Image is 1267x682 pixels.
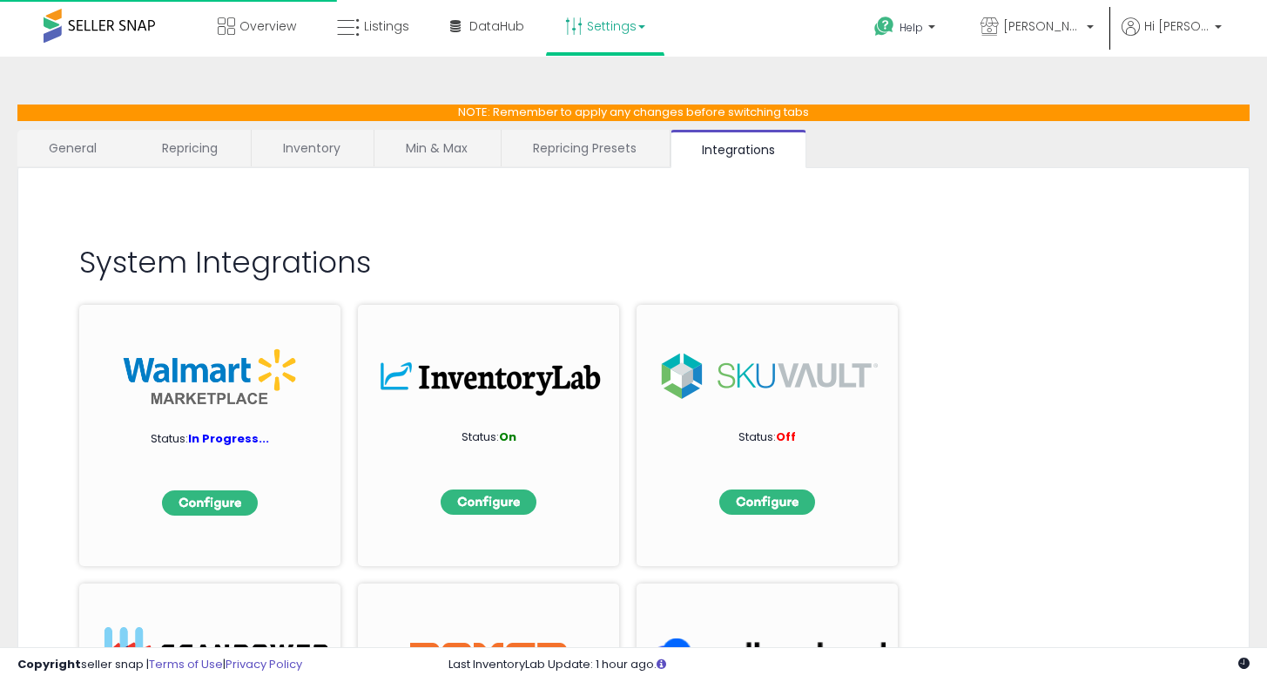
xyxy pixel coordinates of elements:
a: General [17,130,129,166]
p: Status: [123,431,297,448]
p: NOTE: Remember to apply any changes before switching tabs [17,105,1250,121]
p: Status: [401,429,576,446]
span: Hi [PERSON_NAME] [1144,17,1210,35]
span: [PERSON_NAME] Products [1003,17,1082,35]
span: In Progress... [188,430,269,447]
span: On [499,429,516,445]
strong: Copyright [17,656,81,672]
span: DataHub [469,17,524,35]
img: SellerCloud_266x63.png [654,627,886,682]
div: Last InventoryLab Update: 1 hour ago. [448,657,1250,673]
img: walmart_int.png [123,348,297,405]
span: Off [776,429,796,445]
img: configbtn.png [162,490,258,516]
a: Min & Max [374,130,499,166]
img: configbtn.png [719,490,815,515]
img: sku.png [654,348,886,403]
a: Integrations [671,130,806,168]
img: inv.png [375,348,607,403]
img: ScanPower-logo.png [97,627,328,682]
h2: System Integrations [79,246,1188,279]
a: Help [860,3,953,57]
div: seller snap | | [17,657,302,673]
span: Listings [364,17,409,35]
span: Help [900,20,923,35]
img: Boxem Logo [410,627,567,682]
a: Hi [PERSON_NAME] [1122,17,1222,57]
span: Overview [239,17,296,35]
a: Repricing [131,130,249,166]
a: Terms of Use [149,656,223,672]
a: Repricing Presets [502,130,668,166]
a: Privacy Policy [226,656,302,672]
p: Status: [680,429,854,446]
a: Inventory [252,130,372,166]
img: configbtn.png [441,490,536,515]
i: Get Help [873,16,895,37]
i: Click here to read more about un-synced listings. [657,658,666,670]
